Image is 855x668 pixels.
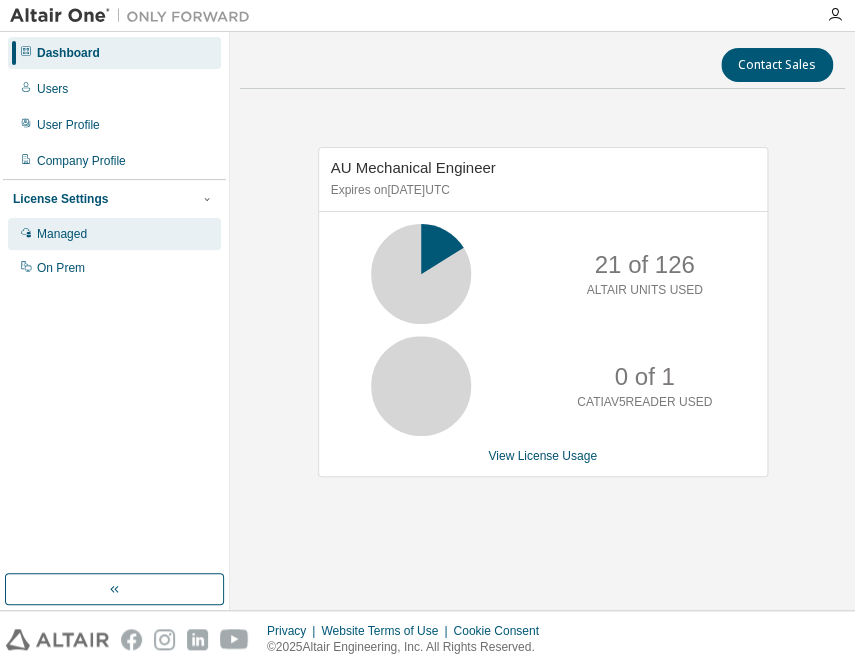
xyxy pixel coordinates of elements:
p: © 2025 Altair Engineering, Inc. All Rights Reserved. [267,639,551,656]
img: youtube.svg [220,629,249,650]
div: On Prem [37,260,85,276]
img: instagram.svg [154,629,175,650]
div: Cookie Consent [453,623,550,639]
div: Managed [37,226,87,242]
span: AU Mechanical Engineer [331,159,496,176]
div: License Settings [13,191,108,207]
p: 0 of 1 [614,360,674,394]
div: Users [37,81,68,97]
div: Dashboard [37,45,100,61]
a: View License Usage [488,449,597,463]
div: User Profile [37,117,100,133]
p: 21 of 126 [594,248,694,282]
button: Contact Sales [721,48,833,82]
p: Expires on [DATE] UTC [331,182,750,199]
div: Privacy [267,623,321,639]
p: CATIAV5READER USED [577,394,712,411]
img: facebook.svg [121,629,142,650]
img: Altair One [10,6,260,26]
img: altair_logo.svg [6,629,109,650]
img: linkedin.svg [187,629,208,650]
div: Company Profile [37,153,126,169]
div: Website Terms of Use [321,623,453,639]
p: ALTAIR UNITS USED [586,282,702,299]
